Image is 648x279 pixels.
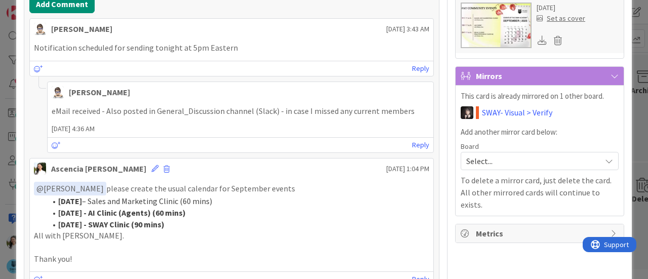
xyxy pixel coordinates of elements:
[36,183,44,193] span: @
[461,106,473,119] img: BN
[461,91,619,102] p: This card is already mirrored on 1 other board.
[466,154,596,168] span: Select...
[58,219,165,229] strong: [DATE] - SWAY Clinic (90 mins)
[58,208,186,218] strong: [DATE] - AI Clinic (Agents) (60 mins)
[537,13,585,24] div: Set as cover
[52,105,429,117] p: eMail received - Also posted in General_Discussion channel (Slack) - in case I missed any current...
[537,34,548,47] div: Download
[482,106,552,118] a: SWAY- Visual > Verify
[48,124,433,134] span: [DATE] 4:36 AM
[69,86,130,98] div: [PERSON_NAME]
[34,253,429,265] p: Thank you!
[34,23,46,35] img: TP
[51,23,112,35] div: [PERSON_NAME]
[476,227,605,240] span: Metrics
[461,143,479,150] span: Board
[34,42,429,54] p: Notification scheduled for sending tonight at 5pm Eastern
[412,62,429,75] a: Reply
[412,139,429,151] a: Reply
[58,196,82,206] strong: [DATE]
[461,127,619,138] p: Add another mirror card below:
[537,3,585,13] div: [DATE]
[461,174,619,211] p: To delete a mirror card, just delete the card. All other mirrored cards will continue to exists.
[386,24,429,34] span: [DATE] 3:43 AM
[386,164,429,174] span: [DATE] 1:04 PM
[476,70,605,82] span: Mirrors
[34,230,429,242] p: All with [PERSON_NAME].
[34,163,46,175] img: AK
[34,182,429,195] p: please create the usual calendar for September events
[21,2,46,14] span: Support
[46,195,429,207] li: – Sales and Marketing Clinic (60 mins)
[51,163,146,175] div: Ascencia [PERSON_NAME]
[36,183,104,193] span: [PERSON_NAME]
[52,86,64,98] img: TP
